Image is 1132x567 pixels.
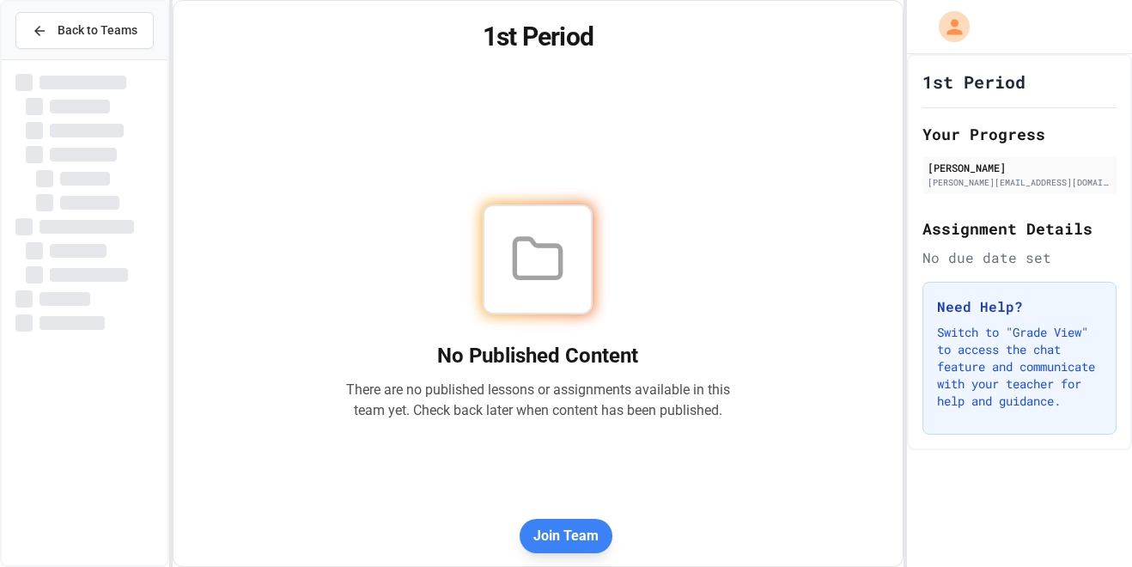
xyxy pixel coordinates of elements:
button: Back to Teams [15,12,154,49]
p: There are no published lessons or assignments available in this team yet. Check back later when c... [345,380,730,421]
h2: Assignment Details [922,216,1117,241]
h3: Need Help? [937,296,1102,317]
div: [PERSON_NAME] [928,160,1111,175]
h2: Your Progress [922,122,1117,146]
div: My Account [921,7,974,46]
div: No due date set [922,247,1117,268]
div: [PERSON_NAME][EMAIL_ADDRESS][DOMAIN_NAME] [928,176,1111,189]
p: Switch to "Grade View" to access the chat feature and communicate with your teacher for help and ... [937,324,1102,410]
h1: 1st Period [194,21,883,52]
h1: 1st Period [922,70,1025,94]
h2: No Published Content [345,342,730,369]
button: Join Team [520,519,612,553]
span: Back to Teams [58,21,137,40]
